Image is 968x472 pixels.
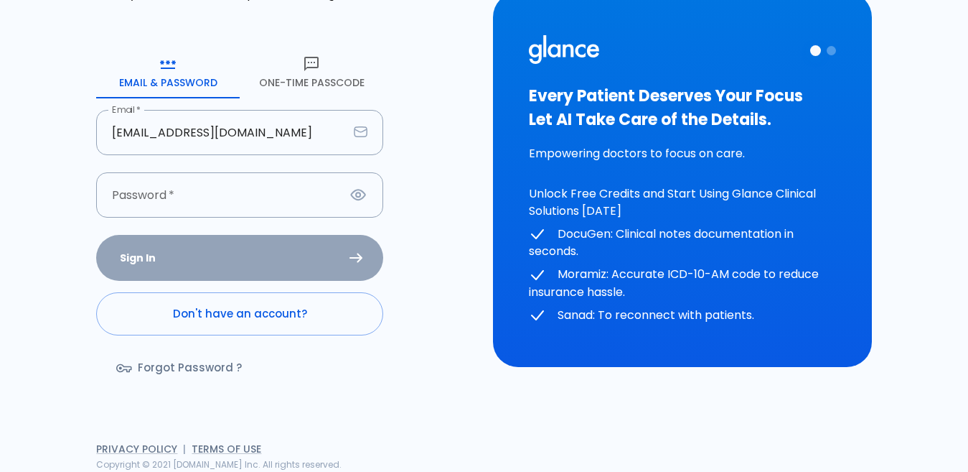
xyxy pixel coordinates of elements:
[96,47,240,98] button: Email & Password
[96,292,383,336] a: Don't have an account?
[96,347,265,389] a: Forgot Password ?
[529,185,836,220] p: Unlock Free Credits and Start Using Glance Clinical Solutions [DATE]
[96,458,342,471] span: Copyright © 2021 [DOMAIN_NAME] Inc. All rights reserved.
[183,442,186,456] span: |
[96,442,177,456] a: Privacy Policy
[192,442,261,456] a: Terms of Use
[529,145,836,162] p: Empowering doctors to focus on care.
[240,47,383,98] button: One-Time Passcode
[96,172,338,218] input: Your top secret password
[96,110,348,155] input: dr.ahmed@clinic.com
[529,84,836,131] h3: Every Patient Deserves Your Focus Let AI Take Care of the Details.
[529,266,836,301] p: Moramiz: Accurate ICD-10-AM code to reduce insurance hassle.
[529,226,836,261] p: DocuGen: Clinical notes documentation in seconds.
[529,307,836,325] p: Sanad: To reconnect with patients.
